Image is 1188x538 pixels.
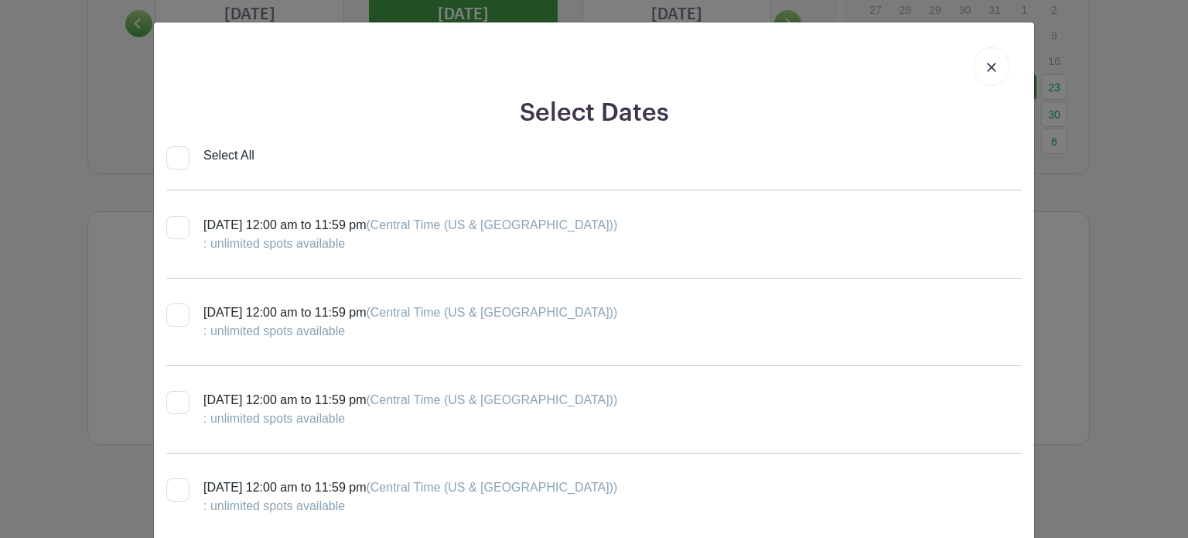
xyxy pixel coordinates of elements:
[203,478,617,516] div: [DATE] 12:00 am to 11:59 pm
[203,391,617,428] div: [DATE] 12:00 am to 11:59 pm
[203,322,617,341] div: : unlimited spots available
[987,63,996,72] img: close_button-5f87c8562297e5c2d7936805f587ecaba9071eb48480494691a3f1689db116b3.svg
[366,218,617,231] span: (Central Time (US & [GEOGRAPHIC_DATA]))
[203,497,617,516] div: : unlimited spots available
[203,146,254,165] div: Select All
[366,481,617,494] span: (Central Time (US & [GEOGRAPHIC_DATA]))
[203,303,617,341] div: [DATE] 12:00 am to 11:59 pm
[203,235,617,253] div: : unlimited spots available
[366,393,617,406] span: (Central Time (US & [GEOGRAPHIC_DATA]))
[203,409,617,428] div: : unlimited spots available
[203,216,617,253] div: [DATE] 12:00 am to 11:59 pm
[366,306,617,319] span: (Central Time (US & [GEOGRAPHIC_DATA]))
[166,98,1022,128] h2: Select Dates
